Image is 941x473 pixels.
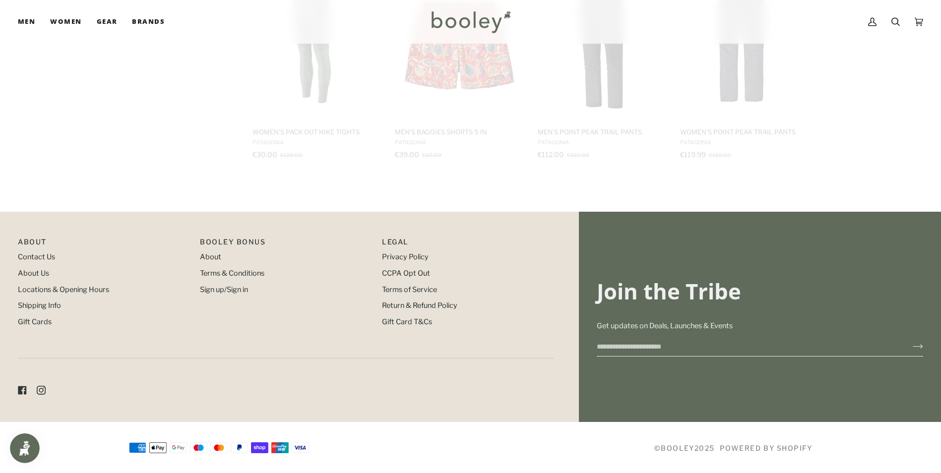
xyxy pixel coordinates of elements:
a: Return & Refund Policy [382,301,457,310]
span: © 2025 [654,443,715,453]
a: Contact Us [18,252,55,261]
a: Terms & Conditions [200,269,264,278]
a: CCPA Opt Out [382,269,430,278]
span: Women [50,17,81,27]
input: your-email@example.com [597,338,897,356]
a: Powered by Shopify [720,444,813,452]
a: About Us [18,269,49,278]
button: Join [897,339,923,355]
p: Get updates on Deals, Launches & Events [597,321,923,332]
a: Gift Cards [18,317,52,326]
p: Pipeline_Footer Sub [382,236,554,252]
a: Terms of Service [382,285,437,294]
a: Shipping Info [18,301,61,310]
a: Privacy Policy [382,252,429,261]
img: Booley [427,7,514,36]
a: Locations & Opening Hours [18,285,109,294]
a: About [200,252,221,261]
span: Brands [132,17,165,27]
iframe: Button to open loyalty program pop-up [10,433,40,463]
a: Sign up/Sign in [200,285,248,294]
span: Men [18,17,35,27]
span: Gear [97,17,118,27]
a: Gift Card T&Cs [382,317,432,326]
p: Booley Bonus [200,236,372,252]
p: Pipeline_Footer Main [18,236,190,252]
a: Booley [661,444,694,452]
h3: Join the Tribe [597,278,923,305]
